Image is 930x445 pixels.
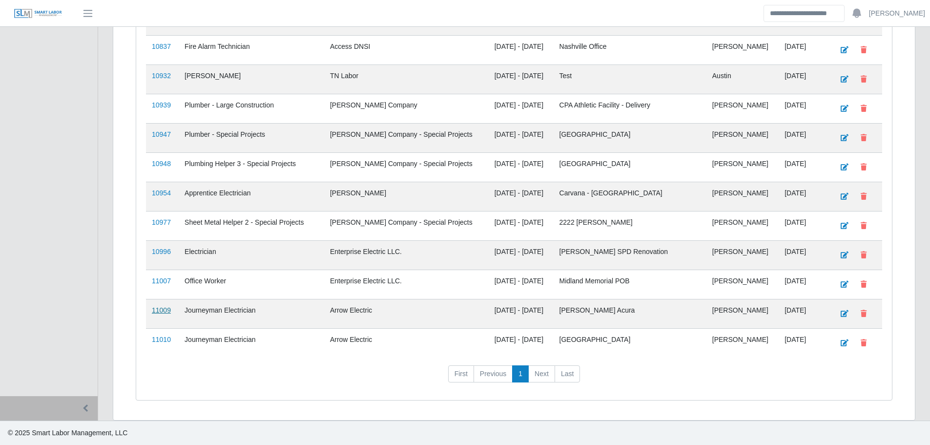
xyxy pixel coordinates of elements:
[779,94,828,123] td: [DATE]
[706,123,779,152] td: [PERSON_NAME]
[8,429,127,437] span: © 2025 Smart Labor Management, LLC
[152,160,171,168] a: 10948
[324,182,489,211] td: [PERSON_NAME]
[179,299,324,328] td: Journeyman Electrician
[152,306,171,314] a: 11009
[764,5,845,22] input: Search
[554,211,706,240] td: 2222 [PERSON_NAME]
[152,248,171,255] a: 10996
[324,64,489,94] td: TN Labor
[554,299,706,328] td: [PERSON_NAME] Acura
[554,240,706,270] td: [PERSON_NAME] SPD Renovation
[179,64,324,94] td: [PERSON_NAME]
[706,211,779,240] td: [PERSON_NAME]
[489,94,554,123] td: [DATE] - [DATE]
[324,35,489,64] td: Access DNSI
[706,152,779,182] td: [PERSON_NAME]
[779,123,828,152] td: [DATE]
[489,123,554,152] td: [DATE] - [DATE]
[554,152,706,182] td: [GEOGRAPHIC_DATA]
[152,130,171,138] a: 10947
[179,211,324,240] td: Sheet Metal Helper 2 - Special Projects
[179,270,324,299] td: Office Worker
[179,152,324,182] td: Plumbing Helper 3 - Special Projects
[706,64,779,94] td: Austin
[489,182,554,211] td: [DATE] - [DATE]
[779,35,828,64] td: [DATE]
[146,365,882,391] nav: pagination
[554,270,706,299] td: Midland Memorial POB
[489,64,554,94] td: [DATE] - [DATE]
[779,270,828,299] td: [DATE]
[706,240,779,270] td: [PERSON_NAME]
[152,277,171,285] a: 11007
[489,35,554,64] td: [DATE] - [DATE]
[152,72,171,80] a: 10932
[179,328,324,358] td: Journeyman Electrician
[179,35,324,64] td: Fire Alarm Technician
[706,328,779,358] td: [PERSON_NAME]
[512,365,529,383] a: 1
[779,328,828,358] td: [DATE]
[324,299,489,328] td: Arrow Electric
[179,123,324,152] td: Plumber - Special Projects
[489,152,554,182] td: [DATE] - [DATE]
[324,270,489,299] td: Enterprise Electric LLC.
[324,123,489,152] td: [PERSON_NAME] Company - Special Projects
[706,299,779,328] td: [PERSON_NAME]
[489,240,554,270] td: [DATE] - [DATE]
[179,94,324,123] td: Plumber - Large Construction
[706,270,779,299] td: [PERSON_NAME]
[779,182,828,211] td: [DATE]
[779,152,828,182] td: [DATE]
[152,42,171,50] a: 10837
[152,189,171,197] a: 10954
[554,35,706,64] td: Nashville Office
[779,211,828,240] td: [DATE]
[324,328,489,358] td: Arrow Electric
[324,240,489,270] td: Enterprise Electric LLC.
[706,182,779,211] td: [PERSON_NAME]
[324,152,489,182] td: [PERSON_NAME] Company - Special Projects
[152,336,171,343] a: 11010
[14,8,62,19] img: SLM Logo
[489,328,554,358] td: [DATE] - [DATE]
[179,240,324,270] td: Electrician
[554,123,706,152] td: [GEOGRAPHIC_DATA]
[179,182,324,211] td: Apprentice Electrician
[869,8,925,19] a: [PERSON_NAME]
[152,101,171,109] a: 10939
[489,299,554,328] td: [DATE] - [DATE]
[489,270,554,299] td: [DATE] - [DATE]
[779,299,828,328] td: [DATE]
[706,94,779,123] td: [PERSON_NAME]
[779,64,828,94] td: [DATE]
[554,94,706,123] td: CPA Athletic Facility - Delivery
[324,94,489,123] td: [PERSON_NAME] Company
[324,211,489,240] td: [PERSON_NAME] Company - Special Projects
[554,182,706,211] td: Carvana - [GEOGRAPHIC_DATA]
[152,218,171,226] a: 10977
[554,64,706,94] td: Test
[554,328,706,358] td: [GEOGRAPHIC_DATA]
[779,240,828,270] td: [DATE]
[489,211,554,240] td: [DATE] - [DATE]
[706,35,779,64] td: [PERSON_NAME]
